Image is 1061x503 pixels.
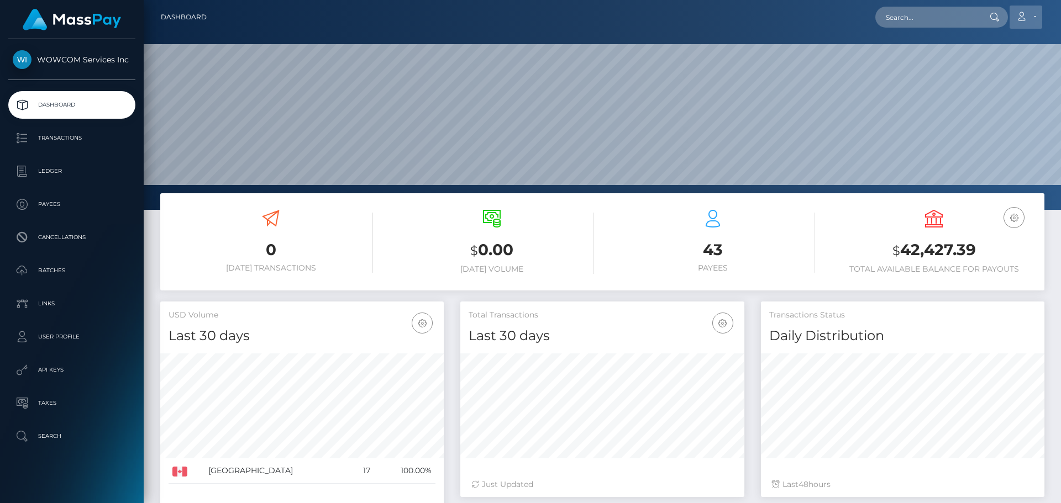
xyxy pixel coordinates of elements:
[169,310,435,321] h5: USD Volume
[8,422,135,450] a: Search
[611,239,815,261] h3: 43
[13,329,131,345] p: User Profile
[611,263,815,273] h6: Payees
[390,264,594,274] h6: [DATE] Volume
[13,97,131,113] p: Dashboard
[374,458,435,484] td: 100.00%
[8,190,135,218] a: Payees
[8,224,135,251] a: Cancellations
[8,290,135,317] a: Links
[13,130,131,146] p: Transactions
[351,458,375,484] td: 17
[169,326,435,346] h4: Last 30 days
[832,264,1036,274] h6: Total Available Balance for Payouts
[832,239,1036,262] h3: 42,427.39
[204,458,351,484] td: [GEOGRAPHIC_DATA]
[8,323,135,351] a: User Profile
[13,295,131,312] p: Links
[8,157,135,185] a: Ledger
[8,389,135,417] a: Taxes
[390,239,594,262] h3: 0.00
[8,257,135,284] a: Batches
[161,6,207,29] a: Dashboard
[13,428,131,444] p: Search
[471,479,733,490] div: Just Updated
[8,124,135,152] a: Transactions
[799,479,808,489] span: 48
[892,243,900,258] small: $
[169,239,373,261] h3: 0
[13,50,31,69] img: WOWCOM Services Inc
[8,91,135,119] a: Dashboard
[469,310,736,321] h5: Total Transactions
[769,326,1036,346] h4: Daily Distribution
[470,243,478,258] small: $
[875,7,979,28] input: Search...
[13,229,131,246] p: Cancellations
[8,55,135,65] span: WOWCOM Services Inc
[23,9,121,30] img: MassPay Logo
[13,362,131,378] p: API Keys
[8,356,135,384] a: API Keys
[13,163,131,179] p: Ledger
[13,262,131,279] p: Batches
[469,326,736,346] h4: Last 30 days
[772,479,1033,490] div: Last hours
[13,395,131,411] p: Taxes
[769,310,1036,321] h5: Transactions Status
[169,263,373,273] h6: [DATE] Transactions
[172,467,187,476] img: CA.png
[13,196,131,213] p: Payees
